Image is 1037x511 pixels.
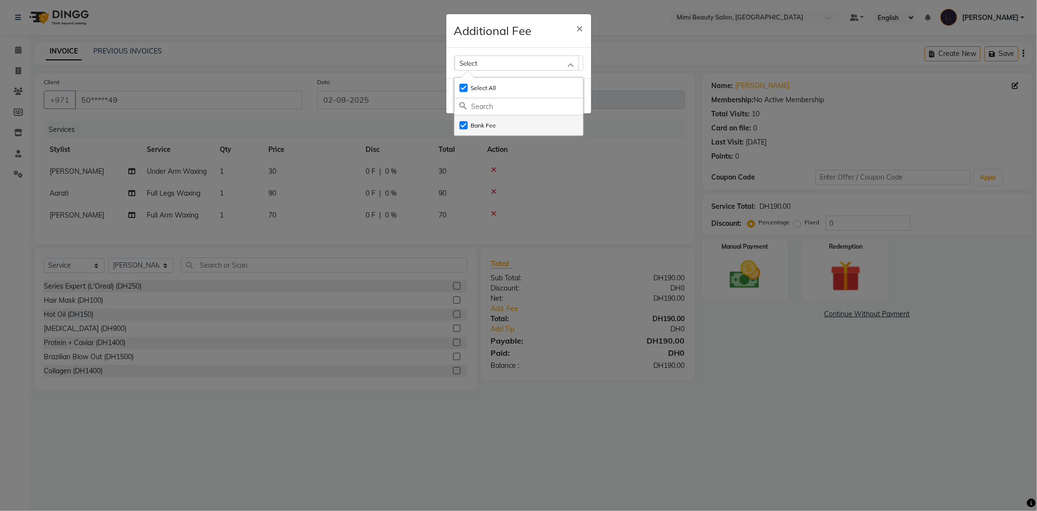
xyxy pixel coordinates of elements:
[459,121,496,130] label: Bank Fee
[454,22,532,39] h4: Additional Fee
[569,14,591,41] button: Close
[460,59,478,67] span: Select
[471,84,496,91] span: Select All
[472,98,583,115] input: Search
[577,20,583,35] span: ×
